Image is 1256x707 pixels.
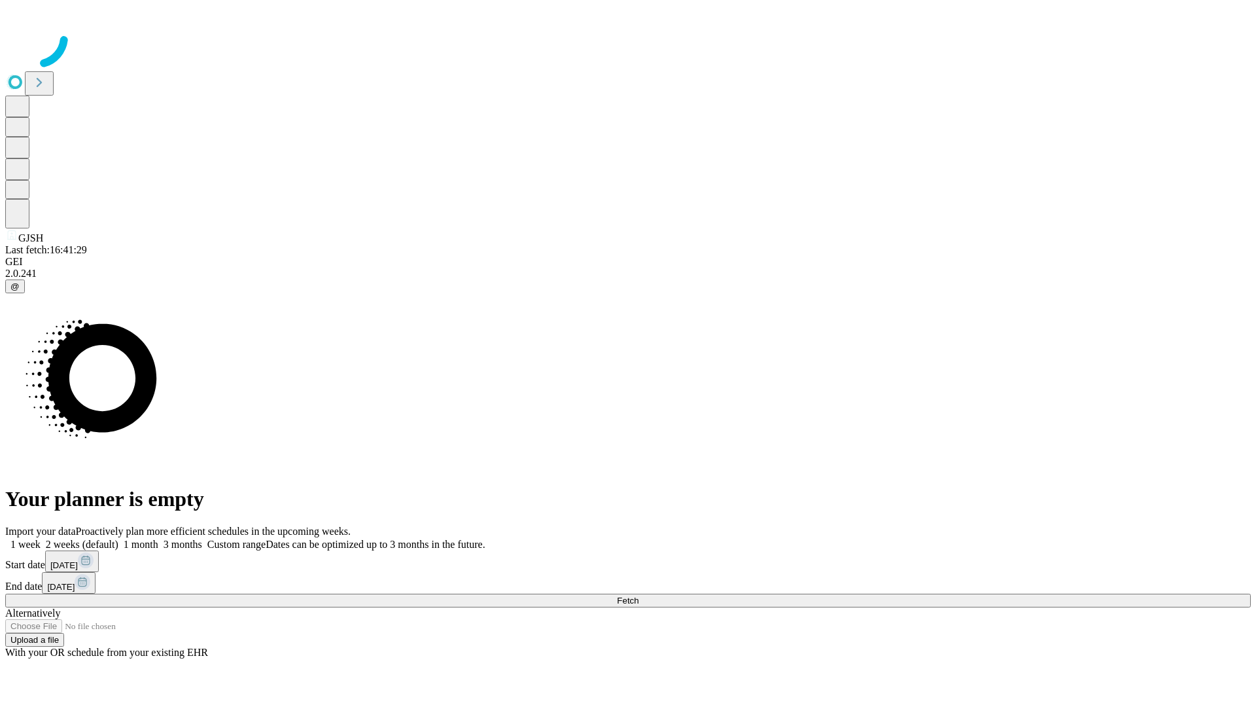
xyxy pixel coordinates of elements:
[5,551,1251,572] div: Start date
[45,551,99,572] button: [DATE]
[207,539,266,550] span: Custom range
[42,572,96,594] button: [DATE]
[5,268,1251,280] div: 2.0.241
[5,526,76,537] span: Import your data
[5,633,64,647] button: Upload a file
[266,539,485,550] span: Dates can be optimized up to 3 months in the future.
[10,539,41,550] span: 1 week
[5,572,1251,594] div: End date
[47,582,75,592] span: [DATE]
[5,256,1251,268] div: GEI
[5,647,208,658] span: With your OR schedule from your existing EHR
[10,281,20,291] span: @
[50,560,78,570] span: [DATE]
[18,232,43,244] span: GJSH
[5,607,60,619] span: Alternatively
[76,526,351,537] span: Proactively plan more efficient schedules in the upcoming weeks.
[5,594,1251,607] button: Fetch
[5,280,25,293] button: @
[164,539,202,550] span: 3 months
[617,596,638,606] span: Fetch
[5,487,1251,511] h1: Your planner is empty
[5,244,87,255] span: Last fetch: 16:41:29
[46,539,118,550] span: 2 weeks (default)
[124,539,158,550] span: 1 month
